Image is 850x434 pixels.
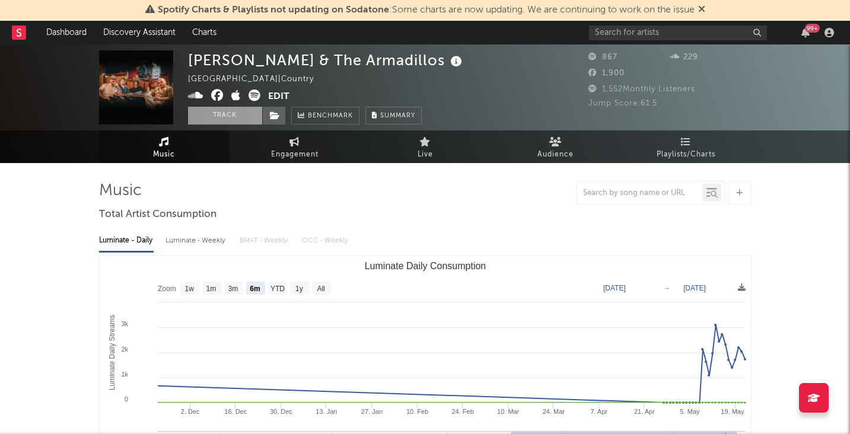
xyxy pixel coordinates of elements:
[365,107,422,125] button: Summary
[158,285,176,293] text: Zoom
[165,231,228,251] div: Luminate - Weekly
[590,408,607,415] text: 7. Apr
[497,408,520,415] text: 10. Mar
[317,285,324,293] text: All
[537,148,574,162] span: Audience
[158,5,389,15] span: Spotify Charts & Playlists not updating on Sodatone
[451,408,473,415] text: 24. Feb
[603,284,626,292] text: [DATE]
[99,208,217,222] span: Total Artist Consumption
[721,408,744,415] text: 19. May
[805,24,820,33] div: 99 +
[670,53,698,61] span: 229
[589,25,767,40] input: Search for artists
[683,284,706,292] text: [DATE]
[107,315,116,390] text: Luminate Daily Streams
[268,90,289,104] button: Edit
[634,408,655,415] text: 21. Apr
[361,408,382,415] text: 27. Jan
[230,130,360,163] a: Engagement
[153,148,175,162] span: Music
[380,113,415,119] span: Summary
[588,85,695,93] span: 1,552 Monthly Listeners
[542,408,565,415] text: 24. Mar
[224,408,247,415] text: 16. Dec
[180,408,199,415] text: 2. Dec
[406,408,428,415] text: 10. Feb
[364,261,486,271] text: Luminate Daily Consumption
[698,5,705,15] span: Dismiss
[491,130,621,163] a: Audience
[188,107,262,125] button: Track
[206,285,216,293] text: 1m
[308,109,353,123] span: Benchmark
[184,285,194,293] text: 1w
[801,28,810,37] button: 99+
[316,408,337,415] text: 13. Jan
[588,100,657,107] span: Jump Score: 61.5
[124,395,128,403] text: 0
[228,285,238,293] text: 3m
[269,408,292,415] text: 30. Dec
[291,107,359,125] a: Benchmark
[680,408,700,415] text: 5. May
[188,50,465,70] div: [PERSON_NAME] & The Armadillos
[99,231,154,251] div: Luminate - Daily
[121,371,128,378] text: 1k
[250,285,260,293] text: 6m
[295,285,303,293] text: 1y
[577,189,702,198] input: Search by song name or URL
[657,148,715,162] span: Playlists/Charts
[158,5,695,15] span: : Some charts are now updating. We are continuing to work on the issue
[663,284,670,292] text: →
[588,53,617,61] span: 867
[184,21,225,44] a: Charts
[271,148,319,162] span: Engagement
[95,21,184,44] a: Discovery Assistant
[99,130,230,163] a: Music
[360,130,491,163] a: Live
[38,21,95,44] a: Dashboard
[121,346,128,353] text: 2k
[188,72,327,87] div: [GEOGRAPHIC_DATA] | Country
[121,320,128,327] text: 3k
[418,148,433,162] span: Live
[621,130,752,163] a: Playlists/Charts
[588,69,625,77] span: 1,900
[270,285,284,293] text: YTD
